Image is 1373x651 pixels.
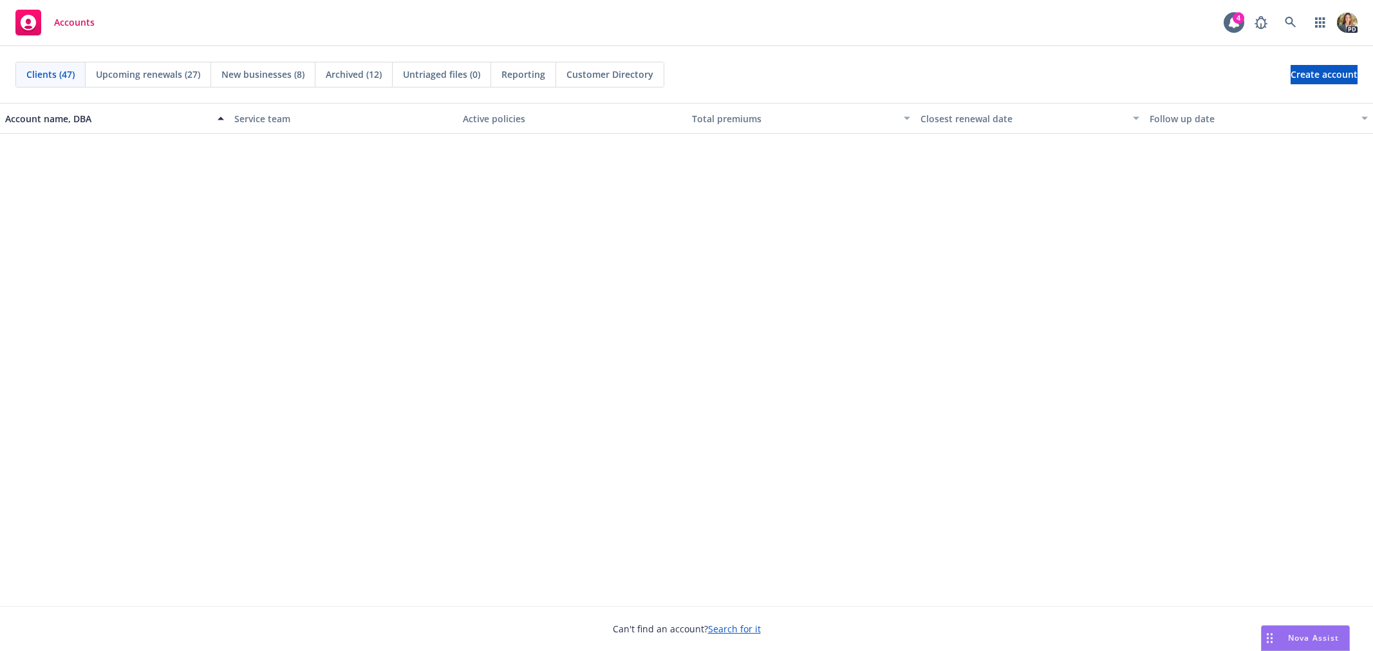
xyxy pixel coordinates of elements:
[1248,10,1274,35] a: Report a Bug
[1233,12,1244,24] div: 4
[221,68,304,81] span: New businesses (8)
[229,103,458,134] button: Service team
[920,112,1125,125] div: Closest renewal date
[1288,632,1339,643] span: Nova Assist
[1291,62,1358,87] span: Create account
[1262,626,1278,650] div: Drag to move
[458,103,687,134] button: Active policies
[1291,65,1358,84] a: Create account
[692,112,897,125] div: Total premiums
[501,68,545,81] span: Reporting
[326,68,382,81] span: Archived (12)
[463,112,682,125] div: Active policies
[613,622,761,636] span: Can't find an account?
[10,5,100,41] a: Accounts
[687,103,916,134] button: Total premiums
[5,112,210,125] div: Account name, DBA
[54,17,95,28] span: Accounts
[403,68,480,81] span: Untriaged files (0)
[1307,10,1333,35] a: Switch app
[915,103,1144,134] button: Closest renewal date
[234,112,453,125] div: Service team
[708,623,761,635] a: Search for it
[566,68,653,81] span: Customer Directory
[1278,10,1303,35] a: Search
[1261,625,1350,651] button: Nova Assist
[96,68,200,81] span: Upcoming renewals (27)
[1337,12,1358,33] img: photo
[26,68,75,81] span: Clients (47)
[1150,112,1354,125] div: Follow up date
